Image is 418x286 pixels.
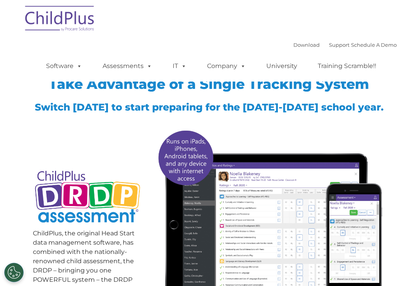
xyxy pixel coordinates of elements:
[35,101,384,113] span: Switch [DATE] to start preparing for the [DATE]-[DATE] school year.
[199,58,254,74] a: Company
[4,263,24,282] button: Cookies Settings
[329,42,349,48] a: Support
[351,42,397,48] a: Schedule A Demo
[95,58,160,74] a: Assessments
[33,164,142,231] img: Copyright - DRDP Logo
[293,42,320,48] a: Download
[259,58,305,74] a: University
[49,76,369,92] span: Take Advantage of a Single Tracking System
[293,42,397,48] font: |
[310,58,384,74] a: Training Scramble!!
[165,58,194,74] a: IT
[21,0,99,39] img: ChildPlus by Procare Solutions
[38,58,90,74] a: Software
